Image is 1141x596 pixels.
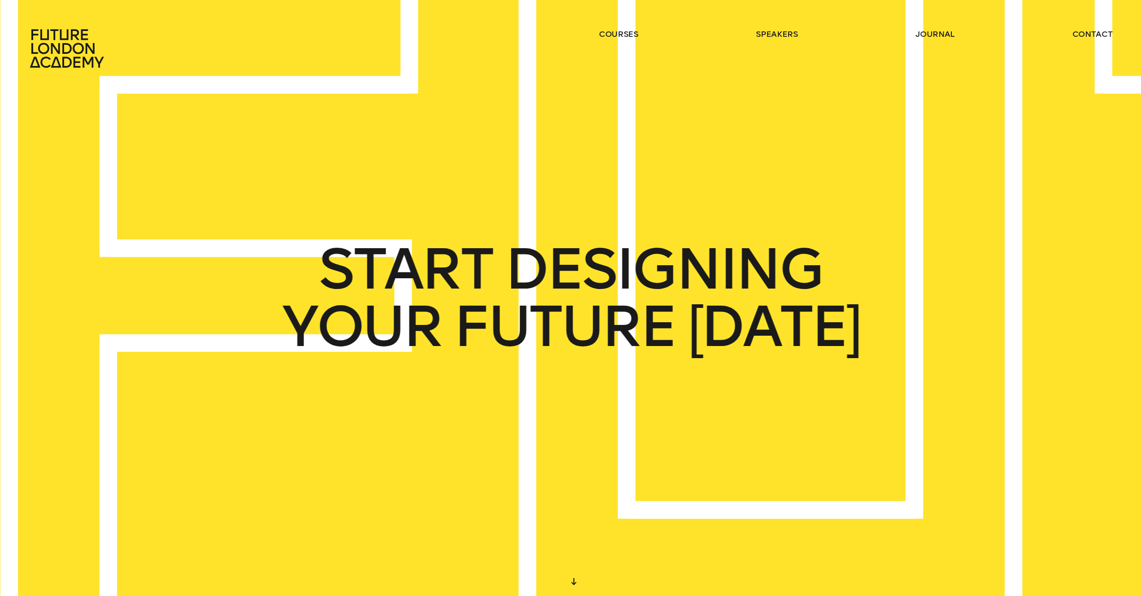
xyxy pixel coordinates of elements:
a: contact [1072,29,1113,39]
span: DESIGNING [504,241,822,298]
a: courses [599,29,638,39]
span: [DATE] [687,298,859,355]
span: FUTURE [453,298,675,355]
a: journal [915,29,954,39]
a: speakers [756,29,798,39]
span: YOUR [282,298,441,355]
span: START [318,241,492,298]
